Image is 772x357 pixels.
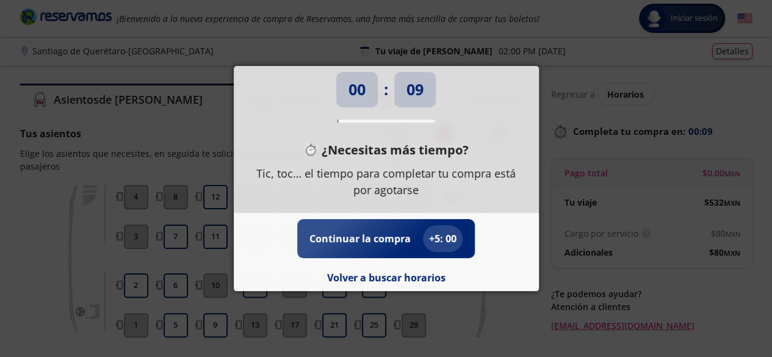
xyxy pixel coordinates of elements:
[384,78,388,101] p: :
[701,286,760,345] iframe: Messagebird Livechat Widget
[252,165,521,198] p: Tic, toc… el tiempo para completar tu compra está por agotarse
[348,78,366,101] p: 00
[429,231,456,246] p: + 5 : 00
[406,78,424,101] p: 09
[309,225,463,252] button: Continuar la compra+5: 00
[327,270,446,285] button: Volver a buscar horarios
[322,141,469,159] p: ¿Necesitas más tiempo?
[309,231,411,246] p: Continuar la compra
